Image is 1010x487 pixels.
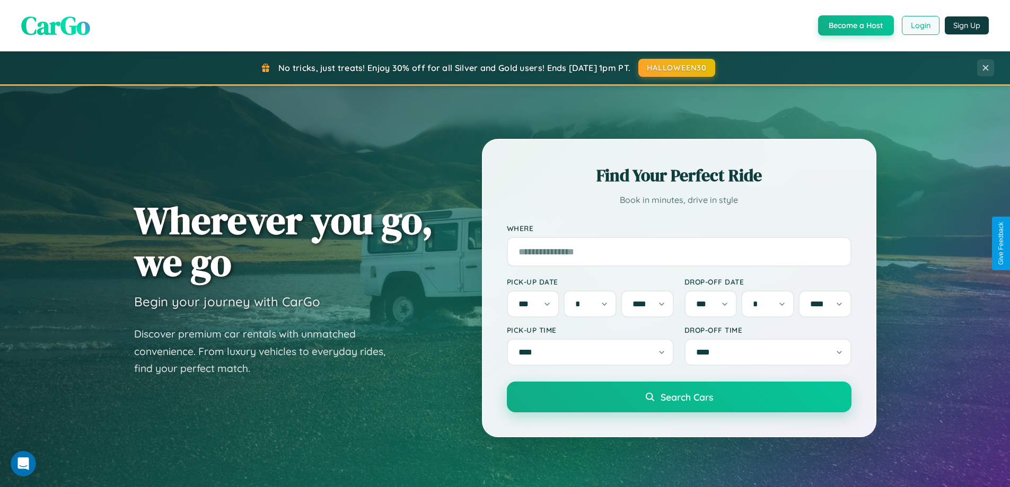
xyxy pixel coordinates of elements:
[278,63,630,73] span: No tricks, just treats! Enjoy 30% off for all Silver and Gold users! Ends [DATE] 1pm PT.
[507,277,674,286] label: Pick-up Date
[638,59,715,77] button: HALLOWEEN30
[945,16,989,34] button: Sign Up
[507,192,851,208] p: Book in minutes, drive in style
[684,277,851,286] label: Drop-off Date
[507,382,851,412] button: Search Cars
[818,15,894,36] button: Become a Host
[134,325,399,377] p: Discover premium car rentals with unmatched convenience. From luxury vehicles to everyday rides, ...
[507,325,674,334] label: Pick-up Time
[997,222,1005,265] div: Give Feedback
[11,451,36,476] iframe: Intercom live chat
[134,294,320,309] h3: Begin your journey with CarGo
[684,325,851,334] label: Drop-off Time
[507,164,851,187] h2: Find Your Perfect Ride
[902,16,939,35] button: Login
[507,224,851,233] label: Where
[134,199,433,283] h1: Wherever you go, we go
[661,391,713,403] span: Search Cars
[21,8,90,43] span: CarGo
